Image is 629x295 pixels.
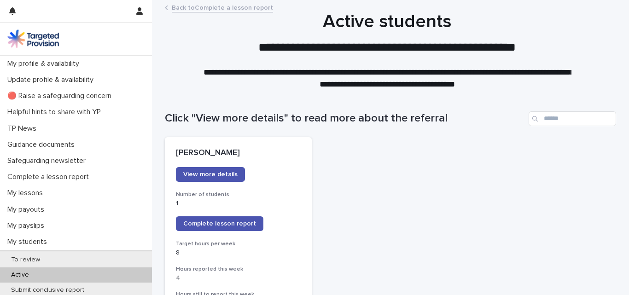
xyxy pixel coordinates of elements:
p: Guidance documents [4,140,82,149]
span: View more details [183,171,238,178]
span: Complete lesson report [183,220,256,227]
p: My profile & availability [4,59,87,68]
p: My lessons [4,189,50,197]
p: Safeguarding newsletter [4,156,93,165]
p: TP News [4,124,44,133]
p: 4 [176,274,301,282]
p: My students [4,237,54,246]
p: Helpful hints to share with YP [4,108,108,116]
h3: Number of students [176,191,301,198]
p: My payouts [4,205,52,214]
p: [PERSON_NAME] [176,148,301,158]
p: Update profile & availability [4,75,101,84]
a: View more details [176,167,245,182]
a: Complete lesson report [176,216,263,231]
a: Back toComplete a lesson report [172,2,273,12]
p: To review [4,256,47,264]
p: Submit conclusive report [4,286,92,294]
p: 1 [176,200,301,208]
h3: Hours reported this week [176,266,301,273]
h1: Click "View more details" to read more about the referral [165,112,525,125]
h3: Target hours per week [176,240,301,248]
h1: Active students [162,11,613,33]
img: M5nRWzHhSzIhMunXDL62 [7,29,59,48]
input: Search [529,111,616,126]
p: 8 [176,249,301,257]
p: My payslips [4,221,52,230]
p: 🔴 Raise a safeguarding concern [4,92,119,100]
p: Active [4,271,36,279]
p: Complete a lesson report [4,173,96,181]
